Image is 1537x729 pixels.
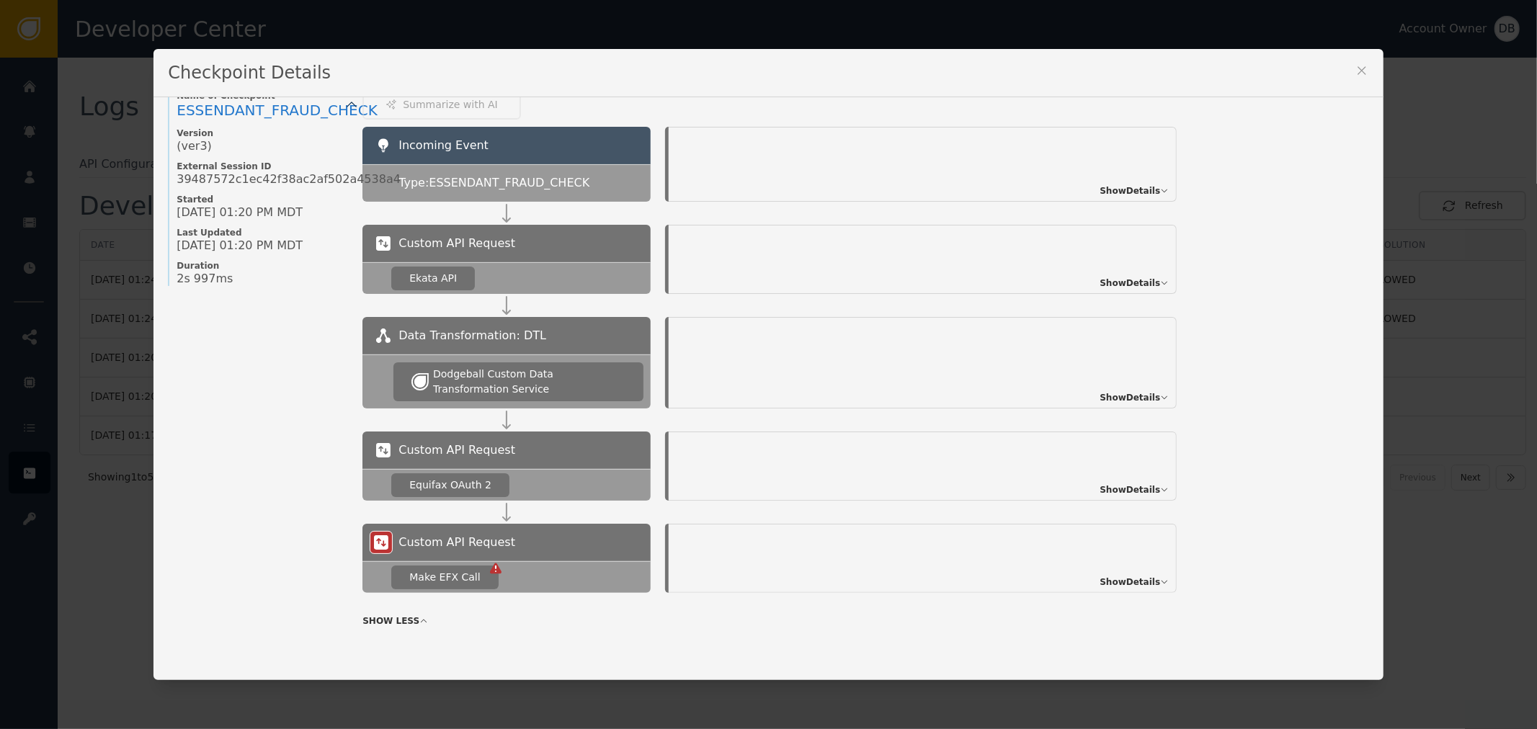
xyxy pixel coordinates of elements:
[1100,576,1160,589] span: Show Details
[177,194,348,205] span: Started
[1100,483,1160,496] span: Show Details
[177,102,378,119] span: ESSENDANT_FRAUD_CHECK
[398,442,515,459] span: Custom API Request
[177,260,348,272] span: Duration
[177,238,303,253] span: [DATE] 01:20 PM MDT
[177,172,401,187] span: 39487572c1ec42f38ac2af502a4538a4
[177,102,348,120] a: ESSENDANT_FRAUD_CHECK
[398,174,589,192] span: Type: ESSENDANT_FRAUD_CHECK
[409,478,491,493] div: Equifax OAuth 2
[1100,277,1160,290] span: Show Details
[177,272,233,286] span: 2s 997ms
[177,161,348,172] span: External Session ID
[177,227,348,238] span: Last Updated
[177,128,348,139] span: Version
[177,205,303,220] span: [DATE] 01:20 PM MDT
[409,570,480,585] div: Make EFX Call
[398,534,515,551] span: Custom API Request
[1100,391,1160,404] span: Show Details
[398,327,546,344] span: Data Transformation: DTL
[153,49,1383,97] div: Checkpoint Details
[409,271,457,286] div: Ekata API
[398,235,515,252] span: Custom API Request
[433,367,625,397] div: Dodgeball Custom Data Transformation Service
[398,138,489,152] span: Incoming Event
[1100,184,1160,197] span: Show Details
[177,139,212,153] span: (ver 3 )
[362,614,419,627] span: SHOW LESS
